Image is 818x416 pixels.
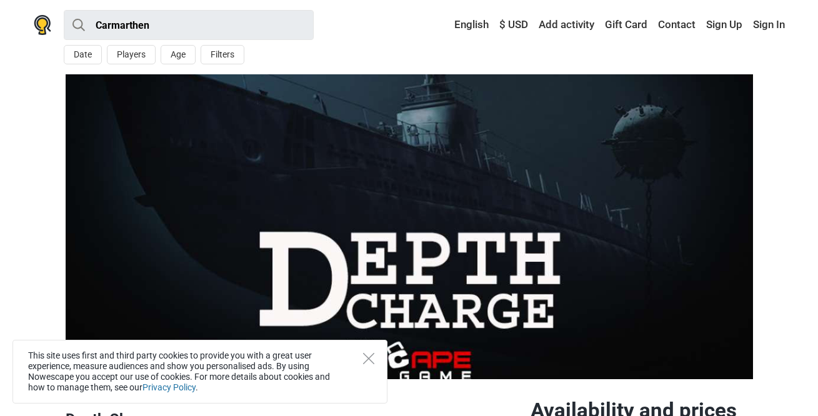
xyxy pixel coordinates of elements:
[107,45,156,64] button: Players
[34,15,51,35] img: Nowescape logo
[363,353,374,364] button: Close
[66,74,753,379] img: Depth Charge photo 1
[496,14,531,36] a: $ USD
[142,382,196,392] a: Privacy Policy
[446,21,454,29] img: English
[655,14,699,36] a: Contact
[602,14,651,36] a: Gift Card
[64,10,314,40] input: try “London”
[64,45,102,64] button: Date
[201,45,244,64] button: Filters
[536,14,597,36] a: Add activity
[442,14,492,36] a: English
[750,14,785,36] a: Sign In
[703,14,746,36] a: Sign Up
[161,45,196,64] button: Age
[12,340,387,404] div: This site uses first and third party cookies to provide you with a great user experience, measure...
